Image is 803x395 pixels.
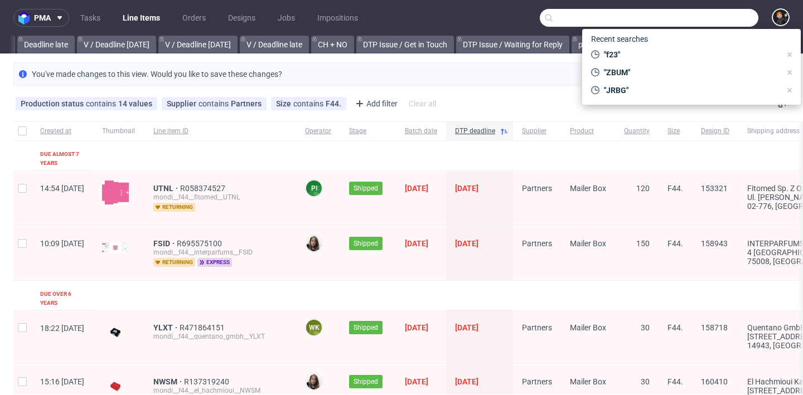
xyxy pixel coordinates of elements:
[102,126,136,136] span: Thumbnail
[180,323,227,332] a: R471864151
[153,126,287,136] span: Line item ID
[231,99,262,108] div: Partners
[40,290,84,308] div: Due over 6 years
[21,99,86,108] span: Production status
[701,377,728,386] span: 160410
[40,324,84,333] span: 18:22 [DATE]
[153,239,177,248] a: FSID
[153,248,287,257] div: mondi__f44__interparfums__FSID
[153,184,180,193] a: UTNL
[599,85,781,96] span: "JRBG"
[221,9,262,27] a: Designs
[306,374,322,389] img: Izabela Kostyk
[407,96,438,111] div: Clear all
[102,323,129,342] img: data
[641,323,650,332] span: 30
[455,323,478,332] span: [DATE]
[405,323,428,332] span: [DATE]
[599,49,781,60] span: "f23"
[354,238,378,248] span: Shipped
[522,377,552,386] span: Partners
[326,99,341,108] div: F44.
[570,377,606,386] span: Mailer Box
[177,239,224,248] a: R695575100
[74,9,107,27] a: Tasks
[13,9,69,27] button: pma
[311,36,354,53] a: CH + NO
[587,30,652,48] span: Recent searches
[153,258,195,267] span: returning
[701,323,728,332] span: 158718
[293,99,326,108] span: contains
[405,239,428,248] span: [DATE]
[180,184,228,193] a: R058374527
[197,258,232,267] span: express
[86,99,118,108] span: contains
[522,126,552,136] span: Supplier
[773,9,789,25] img: Dominik Grosicki
[102,181,129,204] img: data
[522,323,552,332] span: Partners
[405,377,428,386] span: [DATE]
[153,377,184,386] a: NWSM
[570,323,606,332] span: Mailer Box
[455,377,478,386] span: [DATE]
[40,126,84,136] span: Created at
[306,320,322,335] figcaption: WK
[667,184,683,193] span: F44.
[34,14,51,22] span: pma
[570,239,606,248] span: Mailer Box
[667,377,683,386] span: F44.
[667,323,683,332] span: F44.
[356,36,454,53] a: DTP Issue / Get in Touch
[667,126,683,136] span: Size
[311,9,365,27] a: Impositions
[17,36,75,53] a: Deadline late
[153,386,287,395] div: mondi__f44__el_hachmioui__NWSM
[18,12,34,25] img: logo
[522,184,552,193] span: Partners
[570,184,606,193] span: Mailer Box
[176,9,212,27] a: Orders
[522,239,552,248] span: Partners
[240,36,309,53] a: V / Deadline late
[153,203,195,212] span: returning
[354,323,378,333] span: Shipped
[199,99,231,108] span: contains
[116,9,167,27] a: Line Items
[641,377,650,386] span: 30
[40,377,84,386] span: 15:16 [DATE]
[167,99,199,108] span: Supplier
[32,69,282,80] p: You've made changes to this view. Would you like to save these changes?
[306,181,322,196] figcaption: pi
[153,332,287,341] div: mondi__f44__quentano_gmbh__YLXT
[599,67,781,78] span: "ZBUM"
[354,377,378,387] span: Shipped
[349,126,387,136] span: Stage
[158,36,238,53] a: V / Deadline [DATE]
[40,239,84,248] span: 10:09 [DATE]
[701,184,728,193] span: 153321
[271,9,302,27] a: Jobs
[572,36,613,53] a: pre-DTP
[667,239,683,248] span: F44.
[701,239,728,248] span: 158943
[276,99,293,108] span: Size
[455,239,478,248] span: [DATE]
[455,126,495,136] span: DTP deadline
[701,126,729,136] span: Design ID
[153,323,180,332] a: YLXT
[636,239,650,248] span: 150
[455,184,478,193] span: [DATE]
[306,236,322,251] img: Izabela Kostyk
[184,377,231,386] a: R137319240
[102,242,129,253] img: data
[405,126,437,136] span: Batch date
